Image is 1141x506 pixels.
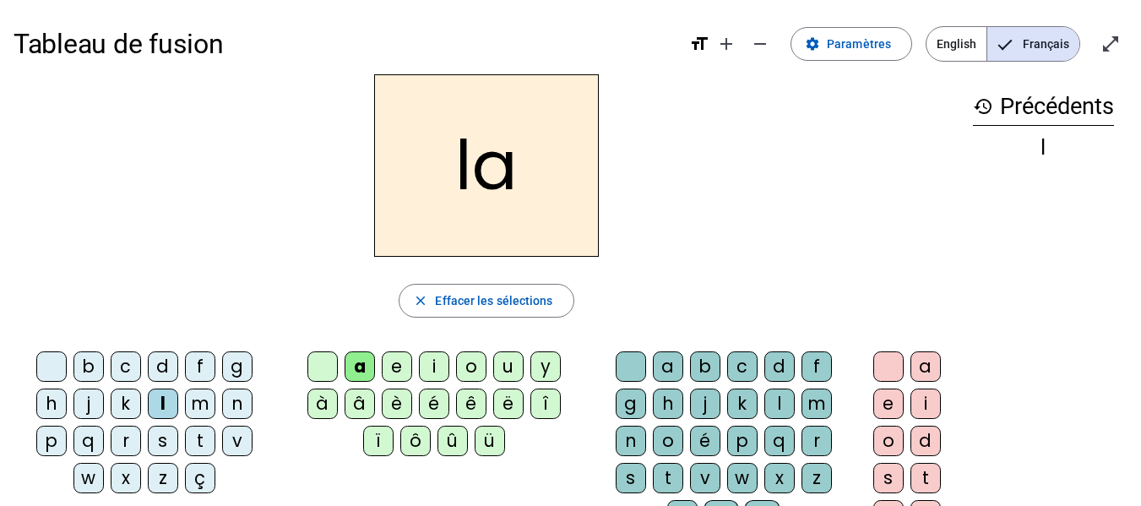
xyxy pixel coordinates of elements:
div: t [653,463,683,493]
div: é [690,426,720,456]
div: h [653,389,683,419]
div: c [111,351,141,382]
div: a [910,351,941,382]
div: a [345,351,375,382]
span: Français [987,27,1079,61]
div: n [222,389,253,419]
mat-icon: format_size [689,34,709,54]
div: l [148,389,178,419]
div: v [690,463,720,493]
div: à [307,389,338,419]
div: ë [493,389,524,419]
div: ü [475,426,505,456]
div: â [345,389,375,419]
div: m [801,389,832,419]
div: u [493,351,524,382]
div: z [148,463,178,493]
div: û [437,426,468,456]
div: ô [400,426,431,456]
div: w [73,463,104,493]
div: ê [456,389,486,419]
button: Paramètres [791,27,912,61]
div: f [801,351,832,382]
div: h [36,389,67,419]
div: l [973,138,1114,158]
div: q [764,426,795,456]
span: Effacer les sélections [435,291,552,311]
button: Entrer en plein écran [1094,27,1127,61]
button: Effacer les sélections [399,284,573,318]
div: p [36,426,67,456]
div: g [616,389,646,419]
mat-icon: remove [750,34,770,54]
h1: Tableau de fusion [14,17,676,71]
div: g [222,351,253,382]
div: d [148,351,178,382]
div: x [764,463,795,493]
div: s [873,463,904,493]
h2: la [374,74,599,257]
div: c [727,351,758,382]
div: b [73,351,104,382]
div: m [185,389,215,419]
div: è [382,389,412,419]
div: ï [363,426,394,456]
div: t [185,426,215,456]
mat-button-toggle-group: Language selection [926,26,1080,62]
div: v [222,426,253,456]
div: ç [185,463,215,493]
div: f [185,351,215,382]
div: i [419,351,449,382]
mat-icon: open_in_full [1100,34,1121,54]
div: q [73,426,104,456]
div: j [73,389,104,419]
span: Paramètres [827,34,891,54]
div: l [764,389,795,419]
mat-icon: add [716,34,736,54]
div: o [653,426,683,456]
div: r [801,426,832,456]
div: a [653,351,683,382]
div: s [148,426,178,456]
mat-icon: history [973,96,993,117]
h3: Précédents [973,88,1114,126]
div: e [382,351,412,382]
div: i [910,389,941,419]
div: k [111,389,141,419]
div: r [111,426,141,456]
div: î [530,389,561,419]
span: English [926,27,986,61]
div: t [910,463,941,493]
div: d [764,351,795,382]
mat-icon: close [413,293,428,308]
div: y [530,351,561,382]
div: e [873,389,904,419]
div: p [727,426,758,456]
div: x [111,463,141,493]
div: n [616,426,646,456]
div: k [727,389,758,419]
button: Diminuer la taille de la police [743,27,777,61]
div: o [873,426,904,456]
div: o [456,351,486,382]
div: w [727,463,758,493]
div: b [690,351,720,382]
div: s [616,463,646,493]
div: d [910,426,941,456]
mat-icon: settings [805,36,820,52]
div: j [690,389,720,419]
button: Augmenter la taille de la police [709,27,743,61]
div: é [419,389,449,419]
div: z [801,463,832,493]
